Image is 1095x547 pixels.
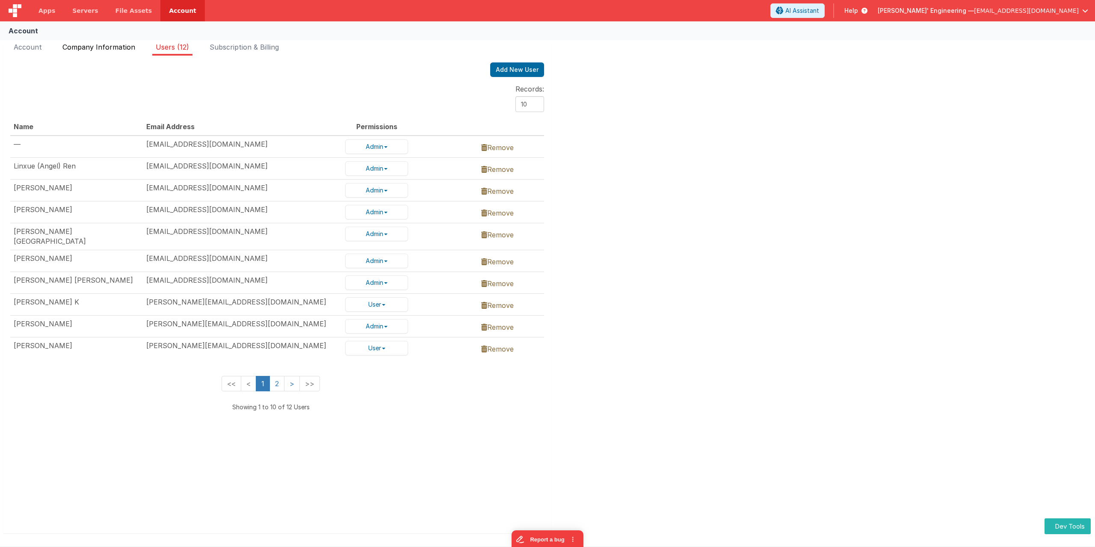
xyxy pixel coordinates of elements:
[14,122,33,131] span: Name
[143,337,342,359] td: [PERSON_NAME][EMAIL_ADDRESS][DOMAIN_NAME]
[284,376,300,392] a: >
[14,341,139,351] div: [PERSON_NAME]
[256,376,270,392] a: 1
[146,122,195,131] span: Email Address
[345,275,408,290] button: Admin
[490,62,544,77] button: Add New User
[269,376,284,392] a: 2
[143,223,342,250] td: [EMAIL_ADDRESS][DOMAIN_NAME]
[14,43,42,51] span: Account
[14,183,139,193] div: [PERSON_NAME]
[481,323,514,331] a: Remove
[345,254,408,268] button: Admin
[1045,518,1091,534] button: Dev Tools
[345,319,408,334] button: Admin
[515,84,544,94] label: Records:
[345,297,408,312] button: User
[844,6,858,15] span: Help
[14,319,139,329] div: [PERSON_NAME]
[770,3,825,18] button: AI Assistant
[143,293,342,315] td: [PERSON_NAME][EMAIL_ADDRESS][DOMAIN_NAME]
[14,275,139,285] div: [PERSON_NAME] [PERSON_NAME]
[345,205,408,219] button: Admin
[345,227,408,241] button: Admin
[14,139,139,149] div: —
[143,157,342,179] td: [EMAIL_ADDRESS][DOMAIN_NAME]
[481,231,514,239] a: Remove
[14,297,139,307] div: [PERSON_NAME] K
[481,345,514,353] a: Remove
[241,376,256,392] a: <
[143,250,342,272] td: [EMAIL_ADDRESS][DOMAIN_NAME]
[143,201,342,223] td: [EMAIL_ADDRESS][DOMAIN_NAME]
[72,6,98,15] span: Servers
[481,165,514,174] a: Remove
[38,6,55,15] span: Apps
[481,209,514,217] a: Remove
[481,143,514,152] a: Remove
[481,187,514,195] a: Remove
[115,6,152,15] span: File Assets
[481,257,514,266] a: Remove
[356,122,397,131] span: Permissions
[10,402,531,411] p: Showing 1 to 10 of 12 Users
[878,6,1088,15] button: [PERSON_NAME]' Engineering — [EMAIL_ADDRESS][DOMAIN_NAME]
[14,254,139,263] div: [PERSON_NAME]
[345,161,408,176] button: Admin
[785,6,819,15] span: AI Assistant
[62,43,135,51] span: Company Information
[14,161,139,171] div: Linxue (Angel) Ren
[345,341,408,355] button: User
[14,205,139,215] div: [PERSON_NAME]
[143,272,342,293] td: [EMAIL_ADDRESS][DOMAIN_NAME]
[345,139,408,154] button: Admin
[156,43,189,51] span: Users (12)
[210,43,279,51] span: Subscription & Billing
[143,315,342,337] td: [PERSON_NAME][EMAIL_ADDRESS][DOMAIN_NAME]
[143,179,342,201] td: [EMAIL_ADDRESS][DOMAIN_NAME]
[299,376,320,392] a: >>
[14,227,139,246] div: [PERSON_NAME] [GEOGRAPHIC_DATA]
[878,6,974,15] span: [PERSON_NAME]' Engineering —
[481,279,514,288] a: Remove
[143,136,342,158] td: [EMAIL_ADDRESS][DOMAIN_NAME]
[481,301,514,310] a: Remove
[9,26,38,36] div: Account
[222,376,241,392] a: <<
[345,183,408,198] button: Admin
[974,6,1079,15] span: [EMAIL_ADDRESS][DOMAIN_NAME]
